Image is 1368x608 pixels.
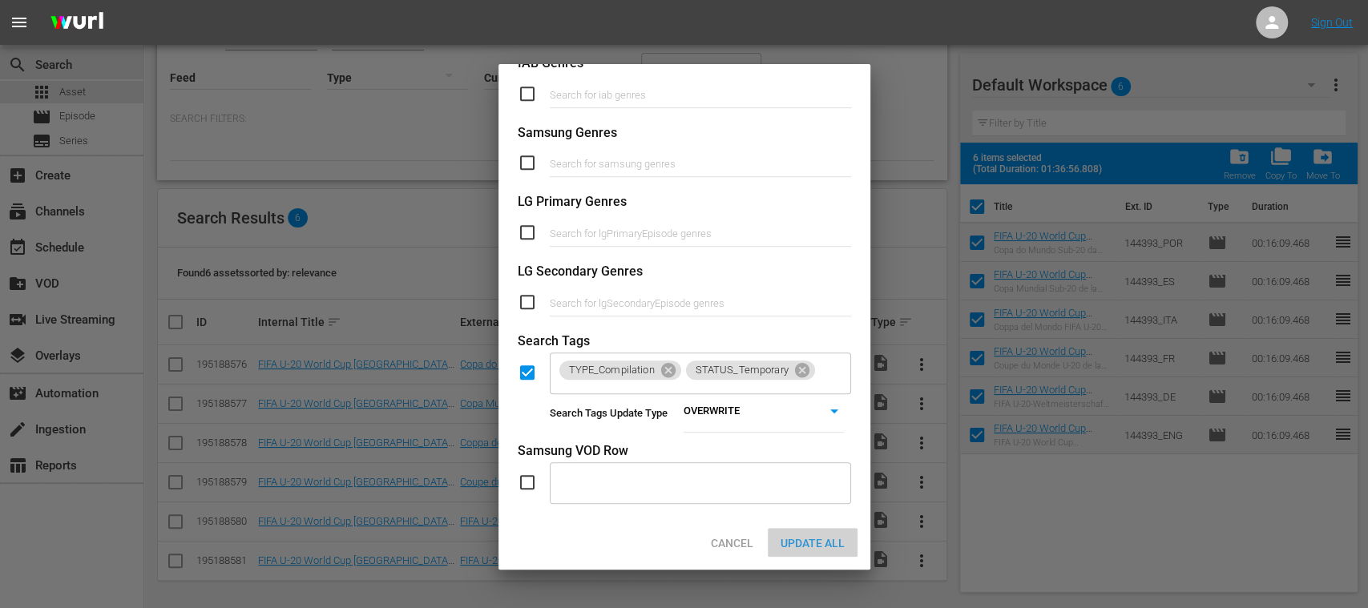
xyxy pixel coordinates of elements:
div: LG Primary Genres [518,193,851,211]
button: Cancel [697,528,768,557]
span: Cancel [698,537,766,550]
div: Search Tags Update Type [550,406,668,421]
div: OVERWRITE [684,401,844,424]
div: Samsung VOD Row [518,442,851,461]
div: STATUS_Temporary [686,360,815,380]
div: IAB Genres [518,54,851,73]
button: Update All [768,528,858,557]
div: Search Tags [518,332,851,351]
span: STATUS_Temporary [686,364,798,377]
span: menu [10,13,29,32]
div: TYPE_Compilation [559,360,681,380]
div: LG Secondary Genres [518,263,851,281]
img: ans4CAIJ8jUAAAAAAAAAAAAAAAAAAAAAAAAgQb4GAAAAAAAAAAAAAAAAAAAAAAAAJMjXAAAAAAAAAAAAAAAAAAAAAAAAgAT5G... [38,4,115,42]
div: Samsung Genres [518,124,851,143]
a: Sign Out [1311,16,1353,29]
span: Update All [768,537,858,550]
span: TYPE_Compilation [559,364,664,377]
div: Samsung VOD Row Update Type [518,513,851,532]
